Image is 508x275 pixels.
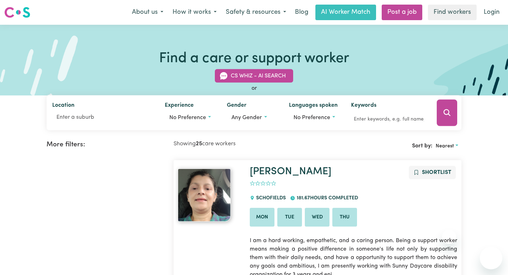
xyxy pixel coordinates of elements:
[412,143,433,149] span: Sort by:
[227,101,247,111] label: Gender
[382,5,422,20] a: Post a job
[479,5,504,20] a: Login
[196,141,202,147] b: 25
[127,5,168,20] button: About us
[178,169,231,222] img: View Michelle's profile
[159,50,349,67] h1: Find a care or support worker
[422,170,451,175] span: Shortlist
[250,189,290,208] div: SCHOFIELDS
[52,101,74,111] label: Location
[174,141,317,147] h2: Showing care workers
[227,111,277,124] button: Worker gender preference
[231,115,262,121] span: Any gender
[4,6,30,19] img: Careseekers logo
[165,111,216,124] button: Worker experience options
[289,101,338,111] label: Languages spoken
[305,208,329,227] li: Available on Wed
[442,230,456,244] iframe: Close message
[351,101,376,111] label: Keywords
[250,180,276,188] div: add rating by typing an integer from 0 to 5 or pressing arrow keys
[315,5,376,20] a: AI Worker Match
[289,111,340,124] button: Worker language preferences
[436,144,454,149] span: Nearest
[250,208,274,227] li: Available on Mon
[250,166,331,177] a: [PERSON_NAME]
[291,5,313,20] a: Blog
[47,141,165,149] h2: More filters:
[290,189,362,208] div: 181.67 hours completed
[169,115,206,121] span: No preference
[294,115,330,121] span: No preference
[277,208,302,227] li: Available on Tue
[437,100,457,126] button: Search
[215,69,293,83] button: CS Whiz - AI Search
[168,5,221,20] button: How it works
[480,247,502,269] iframe: Button to launch messaging window
[332,208,357,227] li: Available on Thu
[4,4,30,21] a: Careseekers logo
[47,84,461,93] div: or
[351,114,427,125] input: Enter keywords, e.g. full name, interests
[428,5,477,20] a: Find workers
[409,166,456,179] button: Add to shortlist
[52,111,153,124] input: Enter a suburb
[221,5,291,20] button: Safety & resources
[178,169,241,222] a: Michelle
[433,141,461,152] button: Sort search results
[165,101,194,111] label: Experience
